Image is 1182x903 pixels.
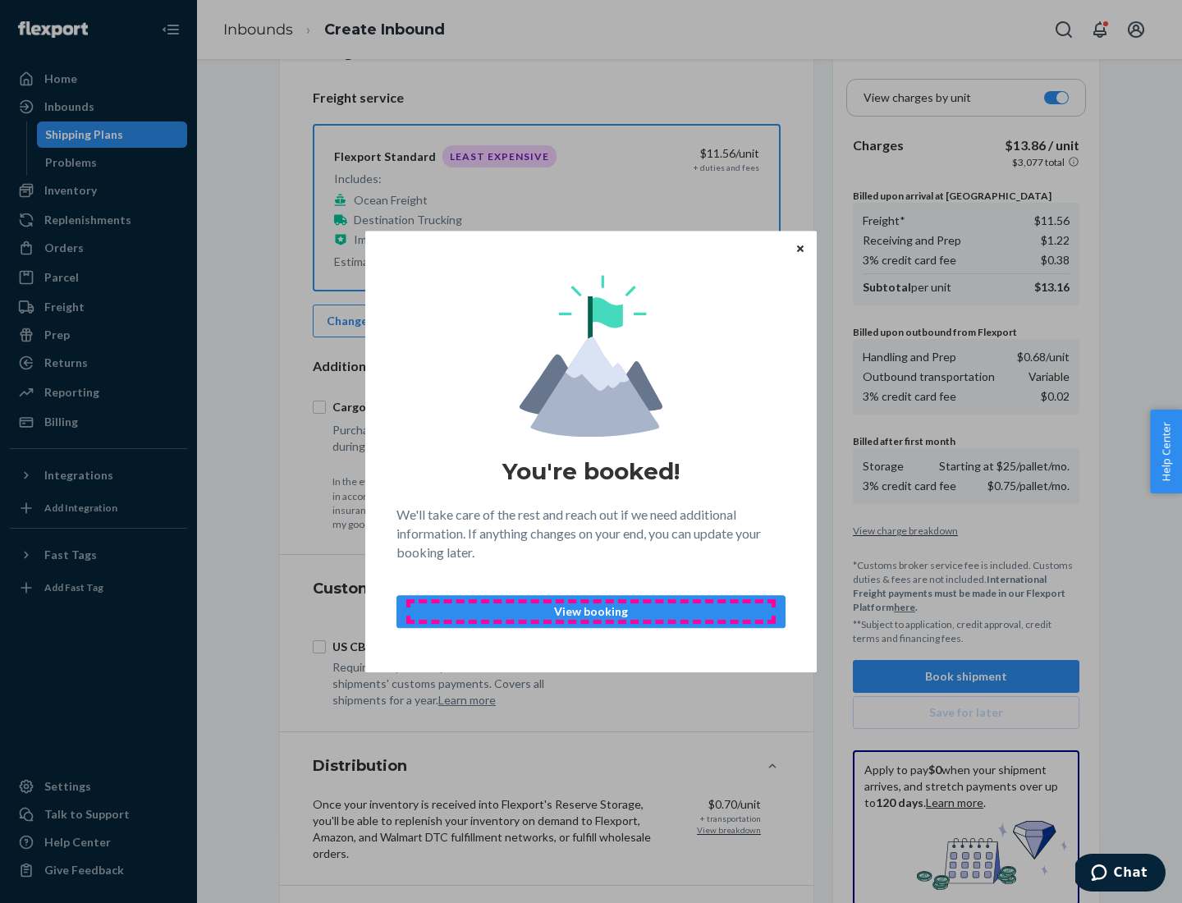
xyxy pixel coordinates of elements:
[396,506,786,562] p: We'll take care of the rest and reach out if we need additional information. If anything changes ...
[39,11,72,26] span: Chat
[792,239,809,257] button: Close
[396,595,786,628] button: View booking
[502,456,680,486] h1: You're booked!
[520,275,662,437] img: svg+xml,%3Csvg%20viewBox%3D%220%200%20174%20197%22%20fill%3D%22none%22%20xmlns%3D%22http%3A%2F%2F...
[410,603,772,620] p: View booking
